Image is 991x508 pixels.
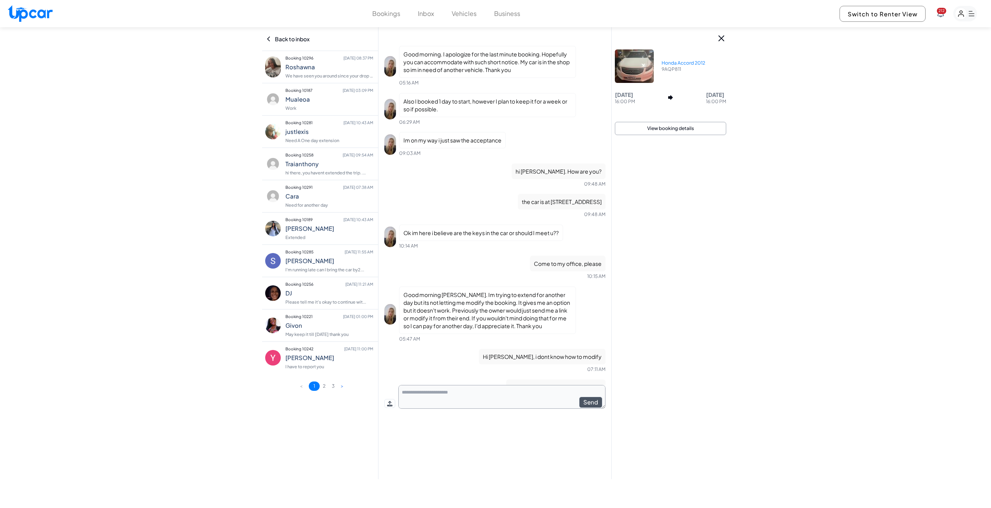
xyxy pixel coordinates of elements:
button: Inbox [418,9,434,18]
img: profile [265,221,281,236]
p: hi there, you havent extended the trip. ... [285,167,373,178]
p: Good morning. I apologize for the last minute booking. Hopefully you can accommodate with such sh... [399,46,576,78]
span: [DATE] 03:09 PM [343,85,373,96]
img: profile [384,99,396,120]
p: Booking 10189 [285,214,373,225]
span: 09:48 AM [584,181,606,187]
p: 16:00 PM [615,98,635,105]
p: Ok im here i believe are the keys in the car or should I meet u?? [399,225,563,241]
span: [DATE] 07:38 AM [343,182,373,193]
img: profile [265,188,281,204]
h4: Givon [285,322,373,329]
span: [DATE] 09:54 AM [343,149,373,160]
span: [DATE] 10:43 AM [343,214,373,225]
h4: [PERSON_NAME] [285,225,373,232]
p: I'm running late can I bring the car by2... [285,264,373,275]
button: < [295,381,307,391]
p: Booking 10256 [285,279,373,290]
h4: Traianthony [285,160,373,167]
h4: DJ [285,290,373,297]
button: Send [579,397,602,408]
h4: Roshawna [285,63,373,70]
span: [DATE] 08:37 PM [343,53,373,63]
p: Booking 10242 [285,343,373,354]
img: Car Image [615,49,654,83]
p: Please tell me it's okay to continue wit... [285,297,373,308]
button: View booking details [615,122,726,135]
img: profile [384,227,396,247]
button: Vehicles [452,9,477,18]
span: [DATE] 11:55 AM [345,246,373,257]
p: Booking 10187 [285,85,373,96]
p: Also I booked 1 day to start, however I plan to keep it for a week or so if possible. [399,93,576,117]
p: the car is at [STREET_ADDRESS] [518,194,606,209]
span: [DATE] 10:43 AM [343,117,373,128]
p: Booking 10258 [285,149,373,160]
p: 16:00 PM [706,98,726,105]
p: 9AQP811 [662,66,705,72]
button: Bookings [372,9,400,18]
button: Switch to Renter View [840,6,926,22]
p: Im on my way i just saw the acceptance [399,132,506,148]
img: profile [265,318,281,333]
p: Work [285,103,373,114]
p: hi [PERSON_NAME]. How are you? [512,163,606,179]
p: Booking 10291 [285,182,373,193]
img: profile [265,91,281,107]
p: Booking 10221 [285,311,373,322]
h4: Cara [285,193,373,200]
div: Back to inbox [266,27,374,51]
span: [DATE] 11:21 AM [345,279,373,290]
p: Booking 10296 [285,53,373,63]
img: profile [384,304,396,325]
span: [DATE] 01:00 PM [343,311,373,322]
p: Come to my office, please [530,256,606,271]
span: 09:48 AM [584,211,606,217]
h4: [PERSON_NAME] [285,354,373,361]
p: Hi [PERSON_NAME], i dont know how to modify [479,349,606,364]
img: profile [384,56,396,77]
p: Booking 10285 [285,246,373,257]
span: 05:47 AM [399,336,420,342]
button: Business [494,9,520,18]
span: 09:03 AM [399,150,421,156]
p: May keep it till [DATE] thank you [285,329,373,340]
button: 3 [329,381,338,391]
span: You have new notifications [937,8,946,14]
p: Good morning [PERSON_NAME]. Im trying to extend for another day but its not letting me modify the... [399,287,576,334]
span: [DATE] 11:00 PM [344,343,373,354]
p: [DATE] [615,91,635,98]
p: Booking 10281 [285,117,373,128]
h4: [PERSON_NAME] [285,257,373,264]
img: Upcar Logo [8,5,53,22]
p: We have seen you around since your drop ... [285,70,373,81]
p: I have to report you [285,361,373,372]
button: > [338,381,347,391]
button: 2 [320,381,329,391]
img: profile [265,156,281,172]
p: Extended [285,232,373,243]
h4: justlexis [285,128,373,135]
img: profile [265,124,281,139]
span: 07:11 AM [587,366,606,372]
span: 05:16 AM [399,80,419,86]
p: You need to reach out to help center [506,380,606,395]
img: profile [265,285,281,301]
img: profile [265,253,281,269]
span: 06:29 AM [399,119,420,125]
p: [DATE] [706,91,726,98]
button: 1 [309,381,320,391]
h4: Mualeoa [285,96,373,103]
p: Need A One day extension [285,135,373,146]
span: 10:14 AM [399,243,418,249]
img: profile [265,350,281,366]
p: Honda Accord 2012 [662,60,705,66]
img: profile [384,134,396,155]
img: profile [265,56,281,77]
p: Need for another day [285,200,373,211]
span: 10:15 AM [587,273,606,279]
